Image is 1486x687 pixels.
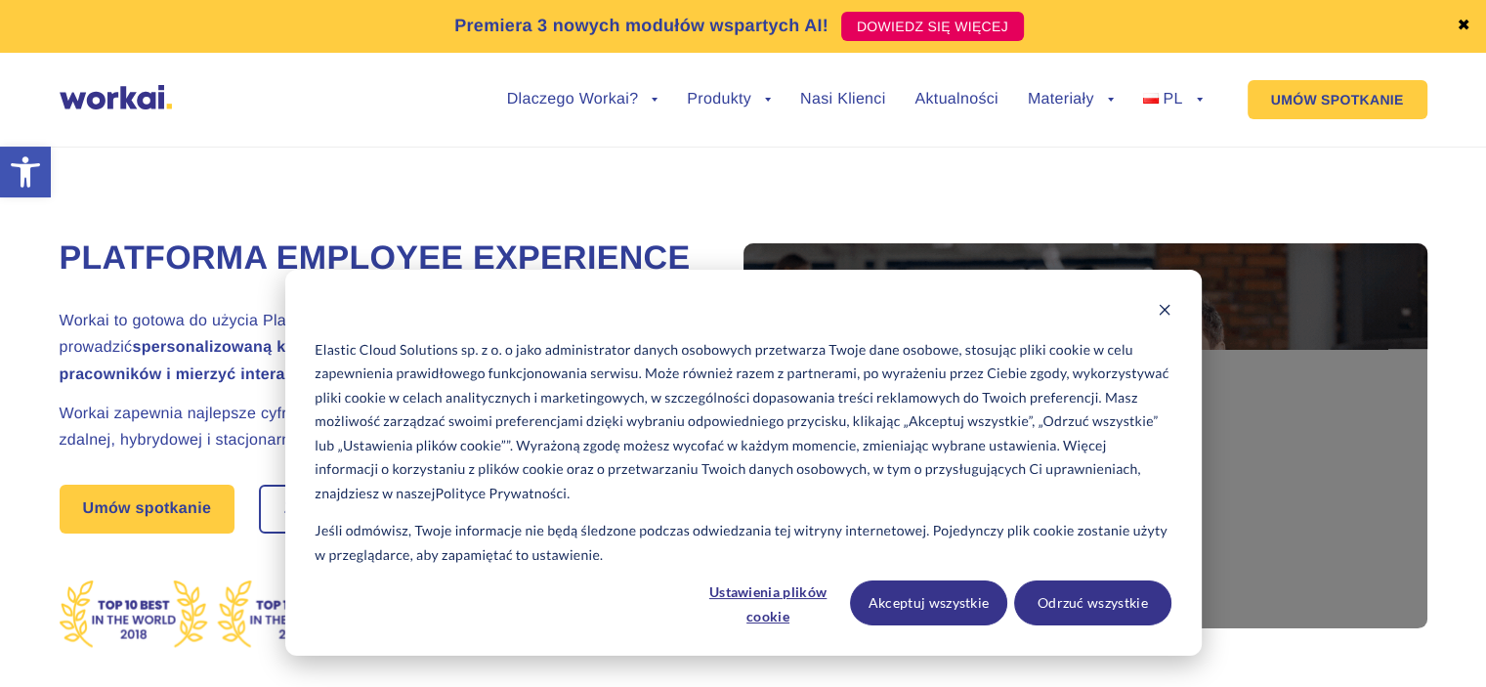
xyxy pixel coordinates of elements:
[1014,580,1171,625] button: Odrzuć wszystkie
[1163,91,1182,107] span: PL
[60,236,695,281] h1: Platforma Employee Experience
[60,401,695,453] h2: Workai zapewnia najlepsze cyfrowe doświadczenia pracownikom w każdej pracy – zdalnej, hybrydowej ...
[1457,19,1470,34] a: ✖
[60,339,689,382] strong: spersonalizowaną komunikację wewnętrzną, wzmacniać zaangażowanie pracowników i mierzyć interakcje
[743,243,1427,628] div: Play video
[1248,80,1427,119] a: UMÓW SPOTKANIE
[285,270,1202,656] div: Cookie banner
[800,92,885,107] a: Nasi Klienci
[1158,300,1171,324] button: Dismiss cookie banner
[454,13,828,39] p: Premiera 3 nowych modułów wspartych AI!
[261,487,433,532] a: Zacznij free trial
[1028,92,1114,107] a: Materiały
[507,92,658,107] a: Dlaczego Workai?
[436,482,571,506] a: Polityce Prywatności.
[60,308,695,388] h2: Workai to gotowa do użycia Platforma Employee Experience, która pomaga prowadzić – bez koniecznoś...
[315,338,1170,506] p: Elastic Cloud Solutions sp. z o. o jako administrator danych osobowych przetwarza Twoje dane osob...
[315,519,1170,567] p: Jeśli odmówisz, Twoje informacje nie będą śledzone podczas odwiedzania tej witryny internetowej. ...
[914,92,998,107] a: Aktualności
[687,92,771,107] a: Produkty
[693,580,843,625] button: Ustawienia plików cookie
[850,580,1007,625] button: Akceptuj wszystkie
[841,12,1024,41] a: DOWIEDZ SIĘ WIĘCEJ
[60,485,235,534] a: Umów spotkanie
